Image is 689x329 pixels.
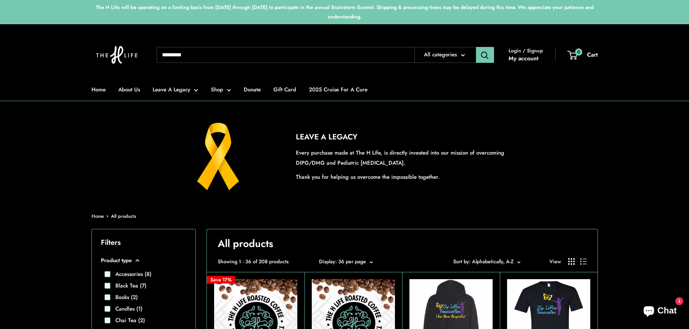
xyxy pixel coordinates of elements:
h1: All products [218,237,587,251]
span: Cart [587,51,598,59]
span: Save 17% [207,276,235,283]
label: Chai Tea (2) [110,316,145,325]
a: Donate [244,85,261,95]
span: Login / Signup [509,46,543,55]
img: The H Life [92,31,142,78]
a: 2025 Cruise For A Cure [309,85,367,95]
label: Candles (1) [110,305,143,313]
button: Search [476,47,494,63]
span: View [549,257,561,266]
a: My account [509,53,539,64]
label: Black Tea (7) [110,282,146,290]
p: Thank you for helping us overcome the impossible together. [296,172,522,182]
a: Leave A Legacy [153,85,198,95]
a: Home [92,213,104,220]
label: Books (2) [110,293,138,302]
a: Shop [211,85,231,95]
label: Accessories (8) [110,270,152,278]
a: Gift Card [273,85,296,95]
button: Display products as list [580,258,587,265]
inbox-online-store-chat: Shopify online store chat [637,300,683,323]
input: Search... [157,47,414,63]
button: Sort by: Alphabetically, A-Z [453,257,520,266]
span: Display: 36 per page [319,258,366,265]
button: Display products as grid [568,258,575,265]
a: All products [111,213,136,220]
a: 0 Cart [568,49,598,60]
nav: Breadcrumb [92,212,136,221]
p: Filters [101,236,186,249]
span: Sort by: Alphabetically, A-Z [453,258,514,265]
a: Home [92,85,106,95]
span: Showing 1 - 36 of 208 products [218,257,289,266]
span: 0 [575,48,582,56]
p: Every purchase made at The H Life, is directly invested into our mission of overcoming DIPG/DMG a... [296,148,522,168]
a: About Us [118,85,140,95]
h2: LEAVE A LEGACY [296,131,522,143]
button: Display: 36 per page [319,257,373,266]
button: Product type [101,255,186,265]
